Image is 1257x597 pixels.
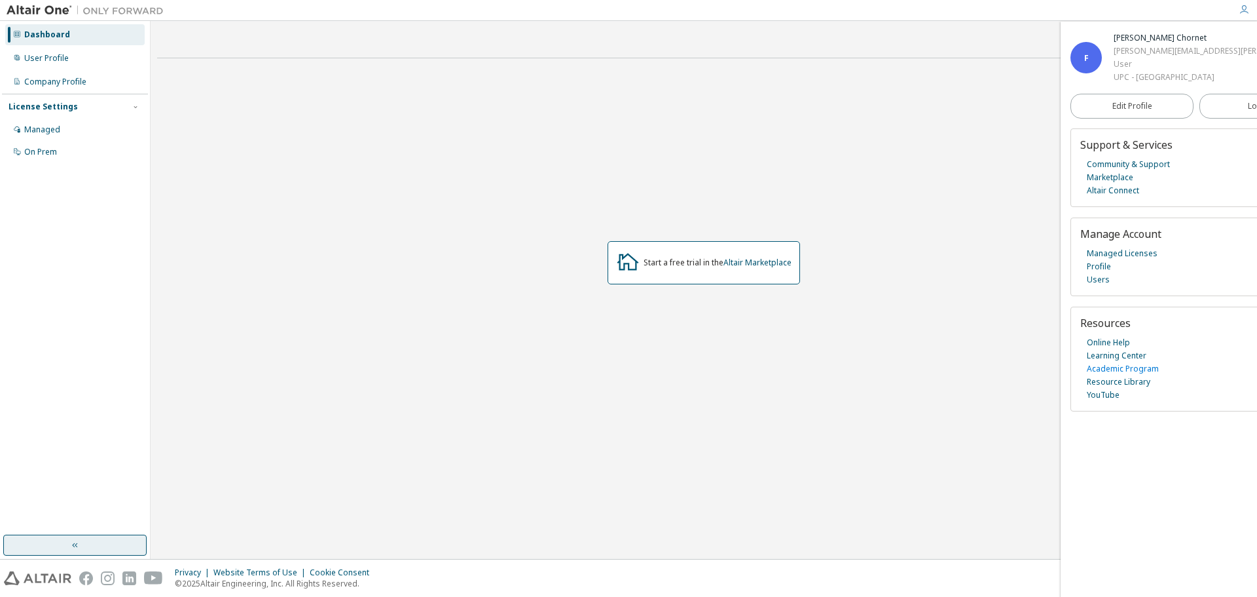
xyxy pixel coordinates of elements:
a: Online Help [1087,336,1130,349]
span: Edit Profile [1112,101,1152,111]
div: Website Terms of Use [213,568,310,578]
a: Altair Marketplace [723,257,792,268]
div: Privacy [175,568,213,578]
img: instagram.svg [101,571,115,585]
a: Profile [1087,260,1111,273]
span: Manage Account [1080,227,1161,241]
div: Managed [24,125,60,135]
div: Cookie Consent [310,568,377,578]
a: Managed Licenses [1087,247,1157,260]
img: linkedin.svg [122,571,136,585]
a: Altair Connect [1087,184,1139,197]
a: Academic Program [1087,362,1159,376]
div: Start a free trial in the [644,258,792,268]
a: Community & Support [1087,158,1170,171]
a: Learning Center [1087,349,1146,362]
span: F [1084,52,1089,64]
a: Edit Profile [1070,94,1193,119]
span: Support & Services [1080,138,1173,152]
a: Marketplace [1087,171,1133,184]
div: Dashboard [24,29,70,40]
a: Users [1087,273,1110,286]
a: Resource Library [1087,376,1150,389]
span: Resources [1080,316,1131,330]
p: © 2025 Altair Engineering, Inc. All Rights Reserved. [175,578,377,589]
img: facebook.svg [79,571,93,585]
img: Altair One [7,4,170,17]
img: altair_logo.svg [4,571,71,585]
div: Company Profile [24,77,86,87]
div: License Settings [9,102,78,112]
div: User Profile [24,53,69,64]
a: YouTube [1087,389,1120,402]
div: On Prem [24,147,57,157]
img: youtube.svg [144,571,163,585]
